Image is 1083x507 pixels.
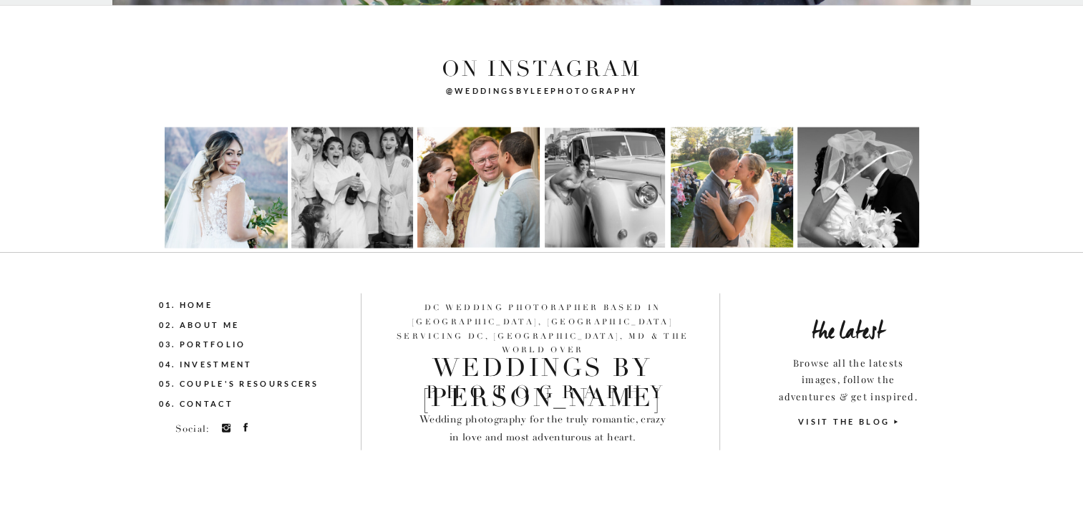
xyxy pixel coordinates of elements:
[159,357,297,373] a: 04. investment
[390,301,696,340] p: DC wedding photorapher BASED IN [GEOGRAPHIC_DATA], [GEOGRAPHIC_DATA] servicing Dc, [GEOGRAPHIC_DA...
[772,309,924,351] a: the latest
[791,415,898,447] a: VISIT THE BLOG
[419,410,666,448] p: Wedding photography for the truly romantic, crazy in love and most adventurous at heart.
[159,397,297,412] a: 06. Contact
[175,424,217,443] div: Social:
[777,354,921,403] a: Browse all the latests images, follow the adventures & get inspired.
[159,337,297,353] a: 03. Portfolio
[159,318,297,334] a: 02. About me
[159,298,297,314] a: 01. Home
[439,57,644,82] div: on instagram
[159,377,354,392] a: 05. couple's resourscers
[389,353,696,413] p: weddings By [PERSON_NAME]
[365,84,719,107] div: @weddingsbyleephotography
